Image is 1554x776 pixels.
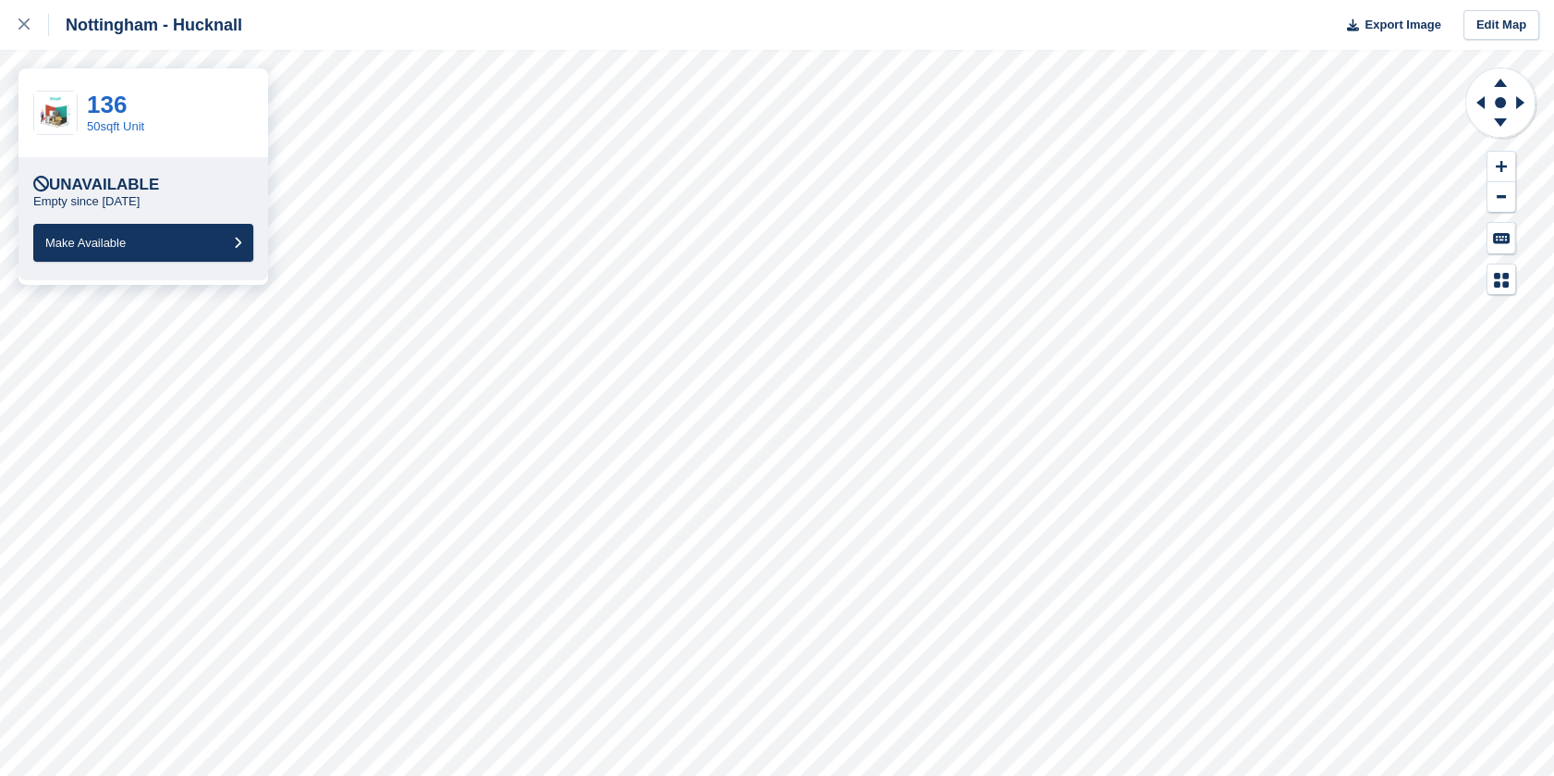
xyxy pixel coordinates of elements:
button: Export Image [1336,10,1441,41]
button: Zoom In [1487,152,1515,182]
div: Nottingham - Hucknall [49,14,242,36]
a: 50sqft Unit [87,119,144,133]
a: Edit Map [1463,10,1539,41]
span: Export Image [1364,16,1440,34]
button: Make Available [33,224,253,262]
button: Zoom Out [1487,182,1515,213]
a: 136 [87,91,127,118]
div: Unavailable [33,176,159,194]
img: 50sqft-units.jpg [34,92,77,134]
p: Empty since [DATE] [33,194,140,209]
button: Keyboard Shortcuts [1487,223,1515,253]
button: Map Legend [1487,265,1515,295]
span: Make Available [45,236,126,250]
